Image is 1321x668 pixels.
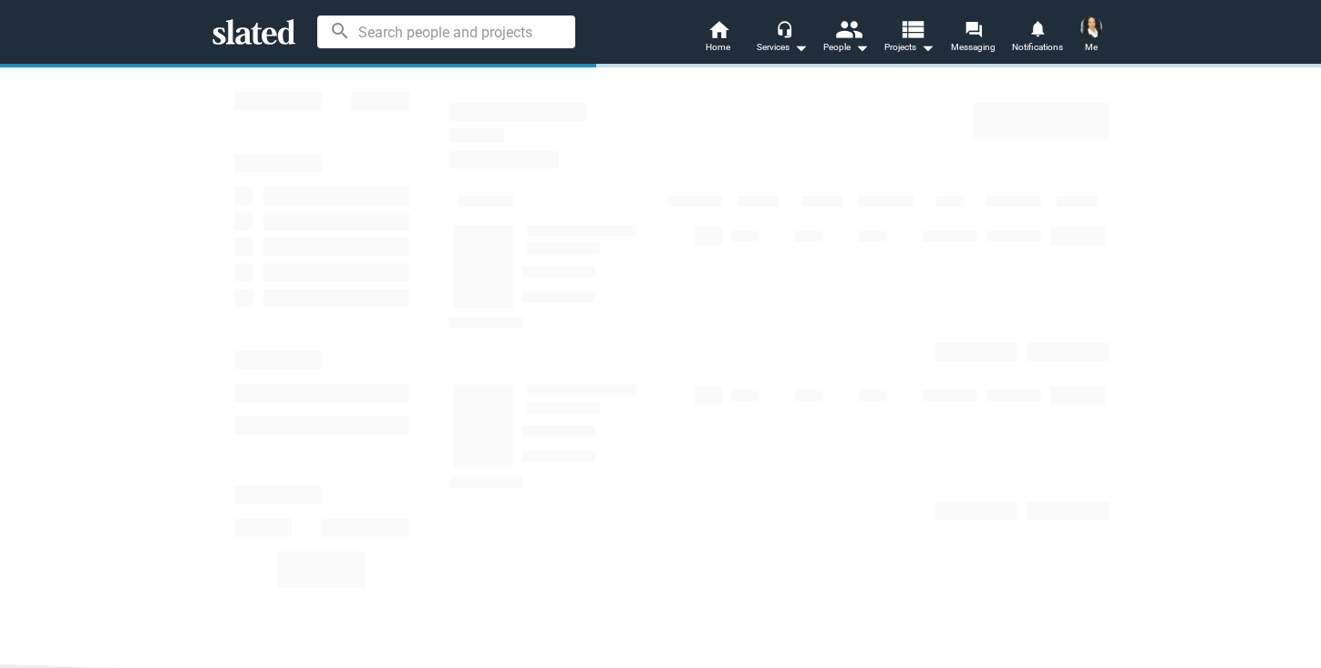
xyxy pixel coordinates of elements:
span: Projects [884,36,934,58]
mat-icon: arrow_drop_down [790,36,811,58]
mat-icon: headset_mic [776,20,792,36]
mat-icon: arrow_drop_down [916,36,938,58]
mat-icon: forum [965,20,982,37]
span: Me [1085,36,1098,58]
span: Messaging [951,36,996,58]
mat-icon: people [834,15,861,42]
button: People [814,18,878,58]
button: Projects [878,18,942,58]
button: Services [750,18,814,58]
span: Home [706,36,730,58]
input: Search people and projects [317,15,575,48]
a: Home [686,18,750,58]
span: Notifications [1012,36,1063,58]
button: Soraya MireMe [1069,13,1113,60]
mat-icon: arrow_drop_down [851,36,872,58]
a: Notifications [1006,18,1069,58]
img: Soraya Mire [1080,16,1102,38]
div: People [823,36,869,58]
mat-icon: home [707,18,729,40]
mat-icon: view_list [898,15,924,42]
div: Services [757,36,808,58]
mat-icon: notifications [1028,19,1046,36]
a: Messaging [942,18,1006,58]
